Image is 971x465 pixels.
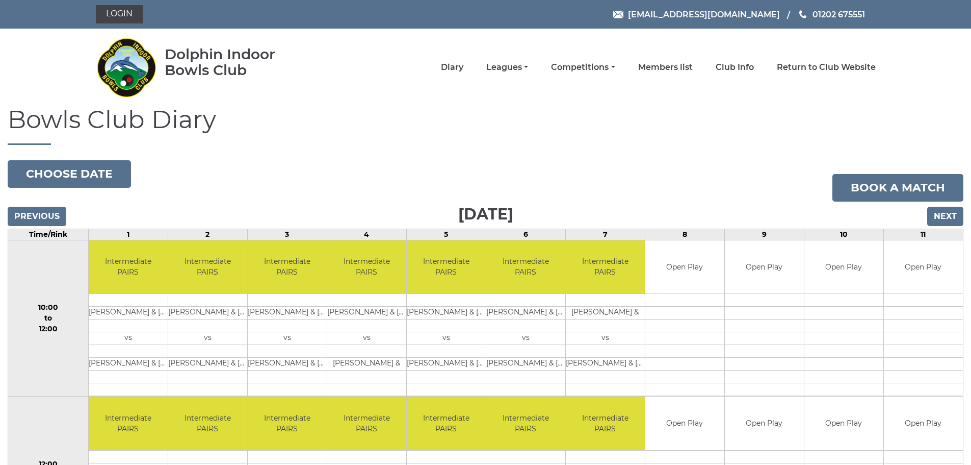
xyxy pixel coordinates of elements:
a: Club Info [716,62,754,73]
td: Open Play [884,240,963,294]
td: 2 [168,229,247,240]
td: 3 [247,229,327,240]
td: Open Play [645,397,724,450]
td: Open Play [645,240,724,294]
td: 10:00 to 12:00 [8,240,89,397]
td: 11 [883,229,963,240]
td: Intermediate PAIRS [168,397,247,450]
td: Intermediate PAIRS [327,397,406,450]
input: Next [927,207,963,226]
td: [PERSON_NAME] & [566,307,645,320]
a: Return to Club Website [777,62,876,73]
td: [PERSON_NAME] & [PERSON_NAME] [248,358,327,371]
a: Book a match [832,174,963,202]
td: 1 [88,229,168,240]
td: 4 [327,229,406,240]
td: Open Play [884,397,963,450]
td: 5 [406,229,486,240]
td: [PERSON_NAME] & [PERSON_NAME] [89,358,168,371]
td: vs [89,332,168,345]
td: Intermediate PAIRS [89,240,168,294]
td: Open Play [804,240,883,294]
img: Phone us [799,10,806,18]
td: [PERSON_NAME] & [PERSON_NAME] [407,358,486,371]
td: Open Play [725,397,804,450]
td: Intermediate PAIRS [407,240,486,294]
img: Email [613,11,623,18]
td: [PERSON_NAME] & [PERSON_NAME] [248,307,327,320]
a: Members list [638,62,693,73]
div: Dolphin Indoor Bowls Club [165,46,308,78]
td: [PERSON_NAME] & [PERSON_NAME] [566,358,645,371]
td: 8 [645,229,724,240]
a: Leagues [486,62,528,73]
td: 7 [565,229,645,240]
td: Intermediate PAIRS [327,240,406,294]
td: Intermediate PAIRS [248,397,327,450]
td: [PERSON_NAME] & [PERSON_NAME] [168,307,247,320]
td: Time/Rink [8,229,89,240]
td: Intermediate PAIRS [566,240,645,294]
td: 6 [486,229,565,240]
td: vs [407,332,486,345]
td: Open Play [725,240,804,294]
td: Intermediate PAIRS [566,397,645,450]
td: [PERSON_NAME] & [327,358,406,371]
a: Diary [441,62,463,73]
td: Intermediate PAIRS [486,240,565,294]
td: Intermediate PAIRS [486,397,565,450]
td: Intermediate PAIRS [407,397,486,450]
td: Intermediate PAIRS [248,240,327,294]
td: [PERSON_NAME] & [PERSON_NAME] [327,307,406,320]
input: Previous [8,207,66,226]
td: 10 [804,229,883,240]
img: Dolphin Indoor Bowls Club [96,32,157,103]
h1: Bowls Club Diary [8,106,963,145]
a: Email [EMAIL_ADDRESS][DOMAIN_NAME] [613,8,780,21]
a: Phone us 01202 675551 [798,8,865,21]
td: [PERSON_NAME] & [PERSON_NAME] [168,358,247,371]
td: vs [566,332,645,345]
span: [EMAIL_ADDRESS][DOMAIN_NAME] [628,9,780,19]
button: Choose date [8,160,131,188]
td: 9 [724,229,804,240]
a: Competitions [551,62,615,73]
span: 01202 675551 [812,9,865,19]
td: [PERSON_NAME] & [PERSON_NAME] [486,307,565,320]
td: vs [248,332,327,345]
a: Login [96,5,143,23]
td: [PERSON_NAME] & [PERSON_NAME] [407,307,486,320]
td: [PERSON_NAME] & [PERSON_NAME] [486,358,565,371]
td: vs [168,332,247,345]
td: Intermediate PAIRS [168,240,247,294]
td: vs [327,332,406,345]
td: vs [486,332,565,345]
td: Intermediate PAIRS [89,397,168,450]
td: Open Play [804,397,883,450]
td: [PERSON_NAME] & [PERSON_NAME] [89,307,168,320]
